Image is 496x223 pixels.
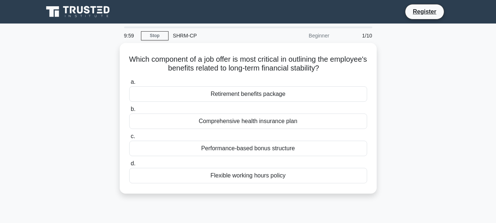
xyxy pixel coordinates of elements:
span: c. [131,133,135,139]
a: Stop [141,31,169,40]
a: Register [408,7,441,16]
span: a. [131,79,135,85]
div: Flexible working hours policy [129,168,367,183]
div: Retirement benefits package [129,86,367,102]
div: 1/10 [334,28,377,43]
span: d. [131,160,135,166]
div: Beginner [269,28,334,43]
div: SHRM-CP [169,28,269,43]
div: Comprehensive health insurance plan [129,114,367,129]
div: 9:59 [120,28,141,43]
div: Performance-based bonus structure [129,141,367,156]
h5: Which component of a job offer is most critical in outlining the employee's benefits related to l... [128,55,368,73]
span: b. [131,106,135,112]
